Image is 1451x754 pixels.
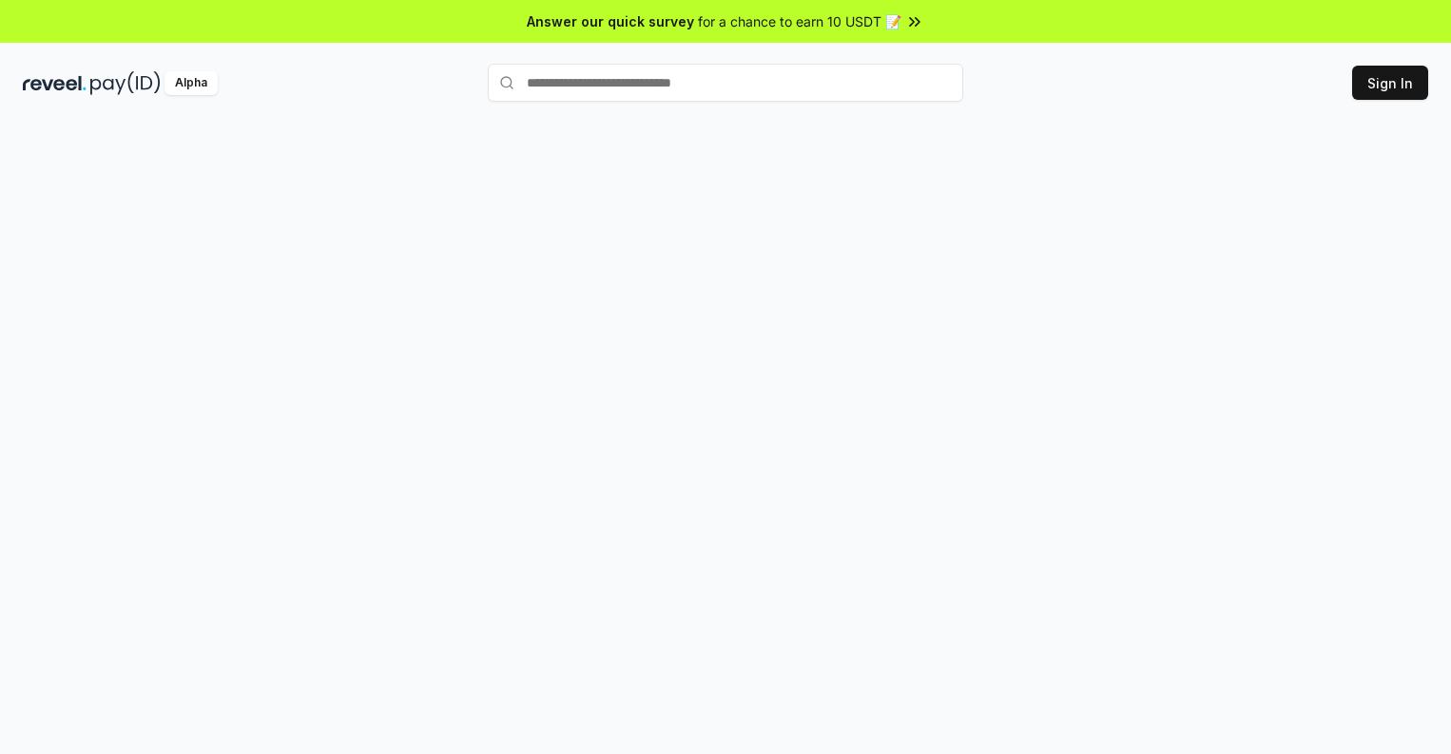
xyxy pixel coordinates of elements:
[1352,66,1428,100] button: Sign In
[90,71,161,95] img: pay_id
[164,71,218,95] div: Alpha
[23,71,87,95] img: reveel_dark
[527,11,694,31] span: Answer our quick survey
[698,11,901,31] span: for a chance to earn 10 USDT 📝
